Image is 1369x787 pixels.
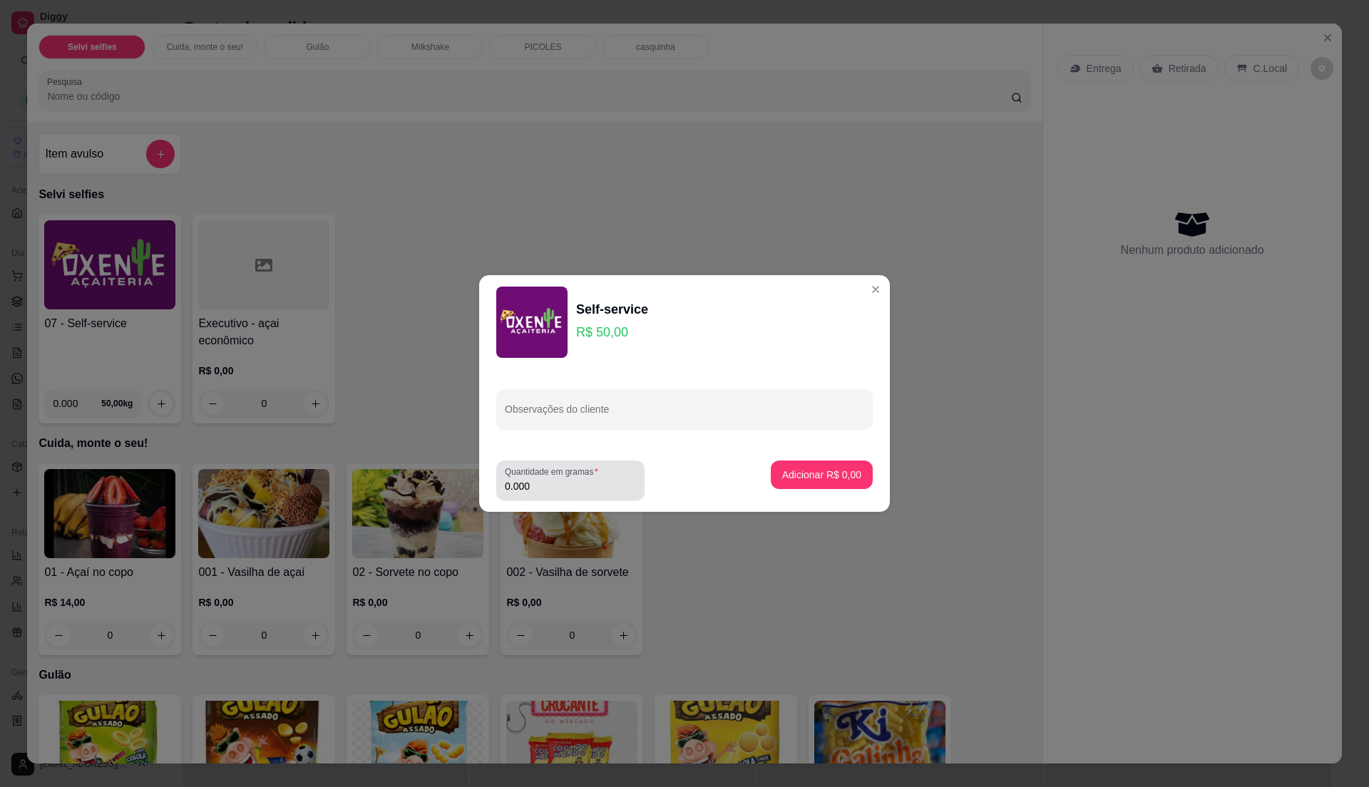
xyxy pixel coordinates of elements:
[576,299,648,319] div: Self-service
[496,287,568,358] img: product-image
[505,408,864,422] input: Observações do cliente
[505,479,636,493] input: Quantidade em gramas
[771,461,873,489] button: Adicionar R$ 0,00
[782,468,861,482] p: Adicionar R$ 0,00
[505,465,603,478] label: Quantidade em gramas
[576,322,648,342] p: R$ 50,00
[864,278,887,301] button: Close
